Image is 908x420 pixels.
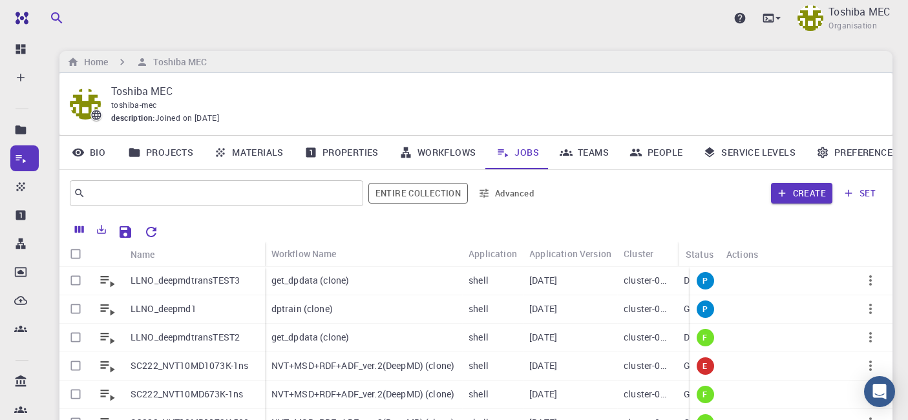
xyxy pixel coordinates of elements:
a: Materials [204,136,294,169]
span: Joined on [DATE] [155,112,219,125]
div: error [697,357,714,375]
div: finished [697,329,714,346]
div: Workflow Name [265,241,463,266]
a: Projects [118,136,204,169]
img: Toshiba MEC [797,5,823,31]
p: [DATE] [529,331,557,344]
div: finished [697,386,714,403]
p: get_dpdata (clone) [271,274,350,287]
div: pre-submission [697,272,714,289]
p: GPOF [684,302,708,315]
a: People [619,136,693,169]
p: [DATE] [529,302,557,315]
span: Filter throughout whole library including sets (folders) [368,183,468,204]
div: Application Version [523,241,617,266]
p: GPOF [684,359,708,372]
p: SC222_NVT10MD1073K-1ns [131,359,248,372]
a: Service Levels [693,136,806,169]
a: Jobs [486,136,549,169]
div: Actions [726,242,758,267]
p: cluster-007 [624,302,670,315]
div: Queue [677,241,717,266]
div: Cluster [624,241,653,266]
p: LLNO_deepmdtransTEST3 [131,274,240,287]
p: SC222_NVT10MD673K-1ns [131,388,243,401]
a: Bio [59,136,118,169]
p: shell [469,274,489,287]
div: Status [686,242,713,267]
div: Actions [720,242,882,267]
button: Export [90,219,112,240]
span: description : [111,112,155,125]
div: Icon [92,242,124,267]
a: Properties [294,136,389,169]
p: Toshiba MEC [829,4,890,19]
p: shell [469,331,489,344]
div: Application [469,241,517,266]
p: [DATE] [529,274,557,287]
p: get_dpdata (clone) [271,331,350,344]
span: E [698,361,713,372]
p: D [684,331,690,344]
span: Organisation [829,19,877,32]
p: cluster-007 [624,388,670,401]
p: NVT+MSD+RDF+ADF_ver.2(DeepMD) (clone) [271,388,455,401]
p: D [684,274,690,287]
nav: breadcrumb [65,55,210,69]
div: Application Version [529,241,611,266]
span: F [698,389,713,400]
button: set [838,183,882,204]
p: cluster-007 [624,359,670,372]
button: Create [771,183,832,204]
p: Toshiba MEC [111,83,872,99]
button: Advanced [473,183,540,204]
div: Cluster [617,241,677,266]
p: GPOF [684,388,708,401]
p: LLNO_deepmdtransTEST2 [131,331,240,344]
p: [DATE] [529,359,557,372]
p: shell [469,302,489,315]
p: NVT+MSD+RDF+ADF_ver.2(DeepMD) (clone) [271,359,455,372]
span: P [697,304,713,315]
h6: Toshiba MEC [148,55,207,69]
div: pre-submission [697,300,714,318]
div: Open Intercom Messenger [864,376,895,407]
a: Teams [549,136,619,169]
p: dptrain (clone) [271,302,333,315]
button: Save Explorer Settings [112,219,138,245]
div: Name [131,242,155,267]
img: logo [10,12,28,25]
div: Name [124,242,265,267]
span: toshiba-mec [111,100,156,110]
p: shell [469,388,489,401]
a: Workflows [389,136,487,169]
h6: Home [79,55,108,69]
div: Status [679,242,720,267]
button: Columns [69,219,90,240]
span: F [698,332,713,343]
span: P [697,275,713,286]
div: Workflow Name [271,241,337,266]
p: LLNO_deepmd1 [131,302,196,315]
p: shell [469,359,489,372]
p: [DATE] [529,388,557,401]
button: Reset Explorer Settings [138,219,164,245]
div: Application [462,241,523,266]
p: cluster-007 [624,274,670,287]
button: Entire collection [368,183,468,204]
p: cluster-007 [624,331,670,344]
